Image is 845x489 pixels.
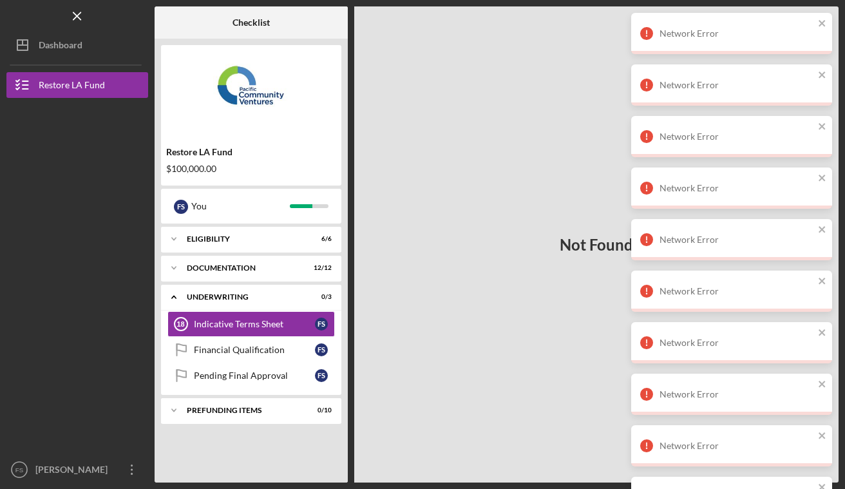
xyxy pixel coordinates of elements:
div: Network Error [660,338,814,348]
div: Documentation [187,264,299,272]
a: Financial QualificationFS [167,337,335,363]
div: Prefunding Items [187,407,299,414]
div: F S [315,369,328,382]
div: Network Error [660,389,814,399]
div: F S [174,200,188,214]
button: close [818,121,827,133]
div: Network Error [660,441,814,451]
button: Restore LA Fund [6,72,148,98]
div: 0 / 10 [309,407,332,414]
div: 6 / 6 [309,235,332,243]
b: Checklist [233,17,270,28]
div: Indicative Terms Sheet [194,319,315,329]
div: [PERSON_NAME] [32,457,116,486]
img: Product logo [161,52,341,129]
button: Dashboard [6,32,148,58]
button: close [818,70,827,82]
div: 0 / 3 [309,293,332,301]
div: Network Error [660,28,814,39]
div: F S [315,343,328,356]
div: Dashboard [39,32,82,61]
div: Restore LA Fund [166,147,336,157]
button: close [818,430,827,443]
div: Financial Qualification [194,345,315,355]
div: You [191,195,290,217]
tspan: 18 [176,320,184,328]
button: close [818,173,827,185]
div: 12 / 12 [309,264,332,272]
div: Network Error [660,286,814,296]
button: close [818,379,827,391]
a: Pending Final ApprovalFS [167,363,335,388]
button: close [818,224,827,236]
div: Network Error [660,183,814,193]
div: $100,000.00 [166,164,336,174]
button: FS[PERSON_NAME] [6,457,148,483]
button: close [818,327,827,340]
div: Network Error [660,80,814,90]
h3: Not Found [560,236,633,254]
button: close [818,18,827,30]
div: Network Error [660,235,814,245]
div: F S [315,318,328,331]
a: 18Indicative Terms SheetFS [167,311,335,337]
button: close [818,276,827,288]
div: Eligibility [187,235,299,243]
div: Network Error [660,131,814,142]
div: Pending Final Approval [194,370,315,381]
div: Restore LA Fund [39,72,105,101]
text: FS [15,466,23,474]
div: Underwriting [187,293,299,301]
